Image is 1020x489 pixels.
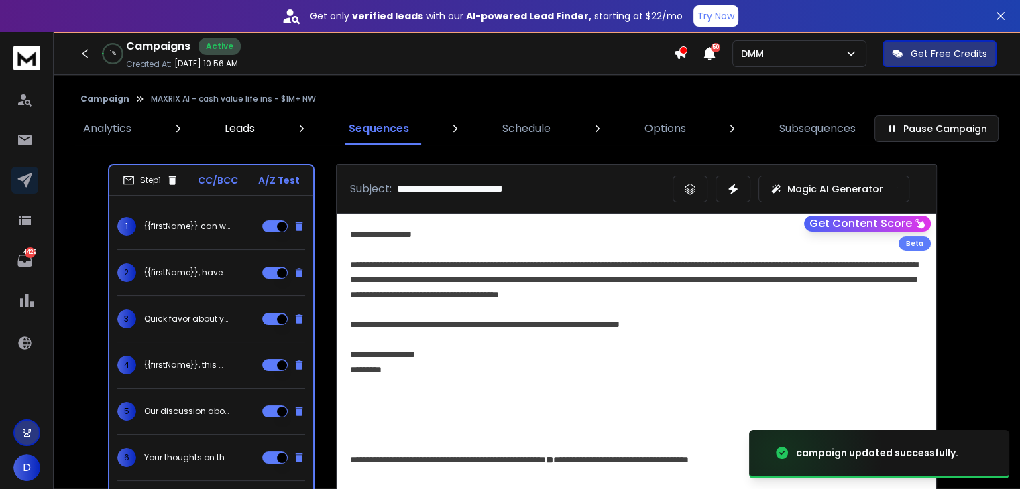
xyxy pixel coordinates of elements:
[636,113,694,145] a: Options
[741,47,769,60] p: DMM
[352,9,423,23] strong: verified leads
[151,94,316,104] p: MAXRIX AI - cash value life ins - $1M+ NW
[123,174,178,186] div: Step 1
[117,263,136,282] span: 2
[13,46,40,70] img: logo
[644,121,686,137] p: Options
[198,173,238,187] p: CC/BCC
[144,452,230,463] p: Your thoughts on this return rate?
[693,5,738,27] button: Try Now
[117,448,136,467] span: 6
[350,181,392,197] p: Subject:
[225,121,255,137] p: Leads
[110,50,116,58] p: 1 %
[25,247,36,258] p: 4429
[341,113,417,145] a: Sequences
[126,38,190,54] h1: Campaigns
[258,173,300,187] p: A/Z Test
[144,221,230,232] p: {{firstName}} can we chat?
[13,454,40,481] button: D
[310,9,683,23] p: Get only with our starting at $22/mo
[144,406,230,417] p: Our discussion about passive income
[117,309,136,328] span: 3
[697,9,734,23] p: Try Now
[899,236,931,251] div: Beta
[144,267,230,278] p: {{firstName}}, have 2 minutes to discuss this return?
[217,113,263,145] a: Leads
[117,217,136,236] span: 1
[874,115,999,142] button: Pause Campaign
[144,313,230,324] p: Quick favor about your financial goals
[804,216,931,232] button: Get Content Score
[911,47,987,60] p: Get Free Credits
[83,121,131,137] p: Analytics
[11,247,38,274] a: 4429
[75,113,139,145] a: Analytics
[796,446,958,460] div: campaign updated successfully.
[502,121,551,137] p: Schedule
[117,356,136,374] span: 4
[711,43,720,52] span: 50
[199,38,241,55] div: Active
[466,9,591,23] strong: AI-powered Lead Finder,
[494,113,559,145] a: Schedule
[758,176,909,202] button: Magic AI Generator
[80,94,129,104] button: Campaign
[126,59,172,70] p: Created At:
[779,121,856,137] p: Subsequences
[117,402,136,421] span: 5
[144,360,230,370] p: {{firstName}}, this might interest you (time-sensitive)
[174,58,238,69] p: [DATE] 10:56 AM
[349,121,409,137] p: Sequences
[771,113,864,145] a: Subsequences
[883,40,997,67] button: Get Free Credits
[787,182,883,196] p: Magic AI Generator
